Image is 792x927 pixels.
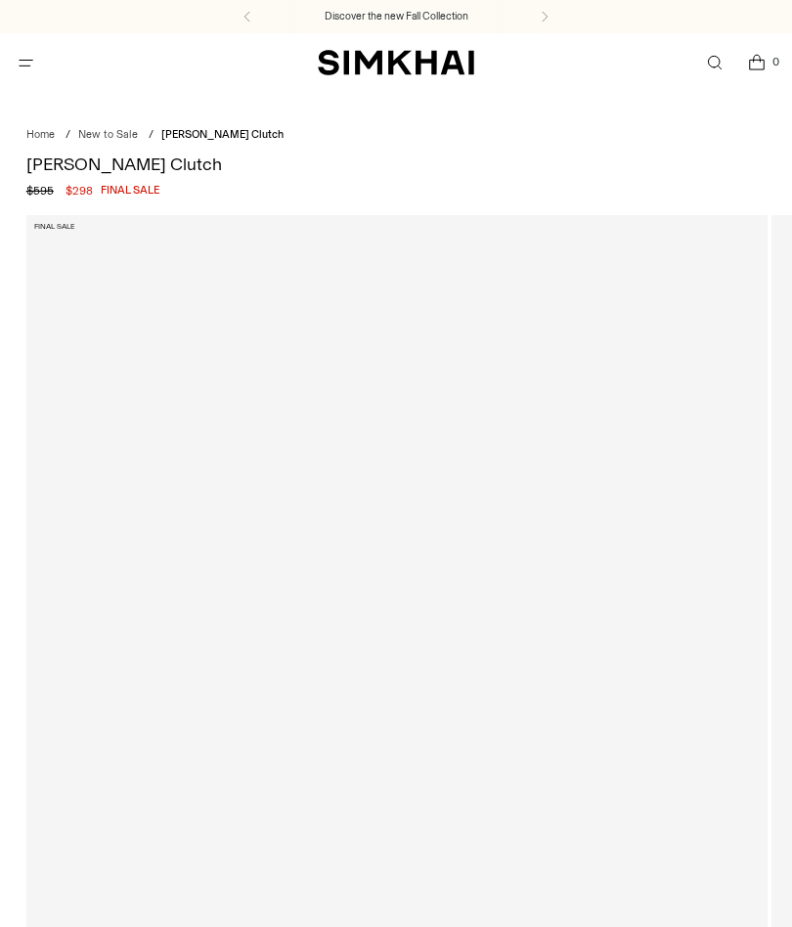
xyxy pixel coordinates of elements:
[6,43,46,83] button: Open menu modal
[767,53,784,70] span: 0
[78,128,138,141] a: New to Sale
[66,182,93,199] span: $298
[318,49,474,77] a: SIMKHAI
[325,9,468,24] a: Discover the new Fall Collection
[26,127,767,144] nav: breadcrumbs
[149,127,154,144] div: /
[161,128,284,141] span: [PERSON_NAME] Clutch
[26,128,55,141] a: Home
[694,43,734,83] a: Open search modal
[26,155,767,173] h1: [PERSON_NAME] Clutch
[736,43,776,83] a: Open cart modal
[66,127,70,144] div: /
[26,182,54,199] s: $595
